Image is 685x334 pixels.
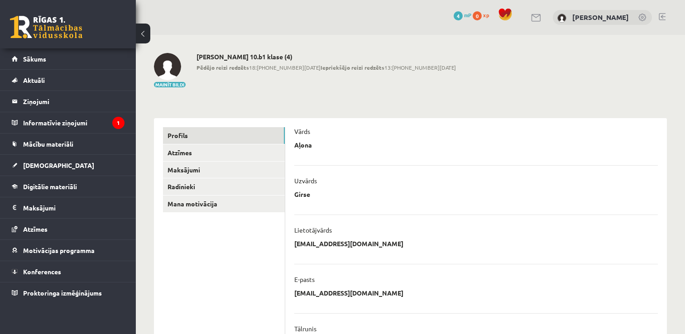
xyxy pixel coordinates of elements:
[294,141,312,149] p: Aļona
[294,289,403,297] p: [EMAIL_ADDRESS][DOMAIN_NAME]
[163,144,285,161] a: Atzīmes
[294,190,310,198] p: Girse
[163,196,285,212] a: Mana motivācija
[454,11,463,20] span: 4
[196,63,456,72] span: 18:[PHONE_NUMBER][DATE] 13:[PHONE_NUMBER][DATE]
[294,275,315,283] p: E-pasts
[12,197,125,218] a: Maksājumi
[12,282,125,303] a: Proktoringa izmēģinājums
[12,134,125,154] a: Mācību materiāli
[321,64,384,71] b: Iepriekšējo reizi redzēts
[557,14,566,23] img: Aļona Girse
[163,127,285,144] a: Profils
[23,289,102,297] span: Proktoringa izmēģinājums
[12,70,125,91] a: Aktuāli
[294,127,310,135] p: Vārds
[112,117,125,129] i: 1
[464,11,471,19] span: mP
[23,182,77,191] span: Digitālie materiāli
[23,197,125,218] legend: Maksājumi
[23,76,45,84] span: Aktuāli
[572,13,629,22] a: [PERSON_NAME]
[454,11,471,19] a: 4 mP
[294,226,332,234] p: Lietotājvārds
[294,239,403,248] p: [EMAIL_ADDRESS][DOMAIN_NAME]
[12,261,125,282] a: Konferences
[23,161,94,169] span: [DEMOGRAPHIC_DATA]
[12,155,125,176] a: [DEMOGRAPHIC_DATA]
[163,162,285,178] a: Maksājumi
[12,240,125,261] a: Motivācijas programma
[12,219,125,239] a: Atzīmes
[12,176,125,197] a: Digitālie materiāli
[196,53,456,61] h2: [PERSON_NAME] 10.b1 klase (4)
[12,48,125,69] a: Sākums
[154,82,186,87] button: Mainīt bildi
[294,324,316,333] p: Tālrunis
[23,140,73,148] span: Mācību materiāli
[294,177,317,185] p: Uzvārds
[23,267,61,276] span: Konferences
[12,112,125,133] a: Informatīvie ziņojumi1
[12,91,125,112] a: Ziņojumi
[23,91,125,112] legend: Ziņojumi
[483,11,489,19] span: xp
[23,246,95,254] span: Motivācijas programma
[196,64,249,71] b: Pēdējo reizi redzēts
[23,225,48,233] span: Atzīmes
[10,16,82,38] a: Rīgas 1. Tālmācības vidusskola
[473,11,482,20] span: 0
[23,112,125,133] legend: Informatīvie ziņojumi
[163,178,285,195] a: Radinieki
[154,53,181,80] img: Aļona Girse
[23,55,46,63] span: Sākums
[473,11,493,19] a: 0 xp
